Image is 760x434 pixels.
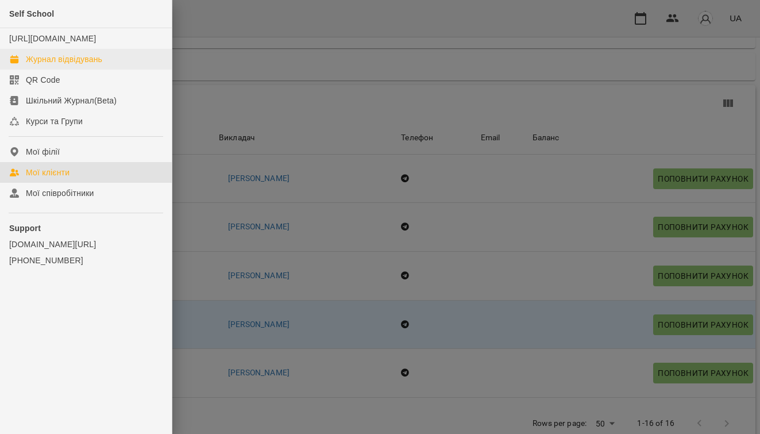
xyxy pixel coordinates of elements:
[26,53,102,65] div: Журнал відвідувань
[26,95,117,106] div: Шкільний Журнал(Beta)
[26,146,60,158] div: Мої філії
[9,222,163,234] p: Support
[26,167,70,178] div: Мої клієнти
[26,187,94,199] div: Мої співробітники
[26,116,83,127] div: Курси та Групи
[26,74,60,86] div: QR Code
[9,9,54,18] span: Self School
[9,239,163,250] a: [DOMAIN_NAME][URL]
[9,255,163,266] a: [PHONE_NUMBER]
[9,34,96,43] a: [URL][DOMAIN_NAME]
